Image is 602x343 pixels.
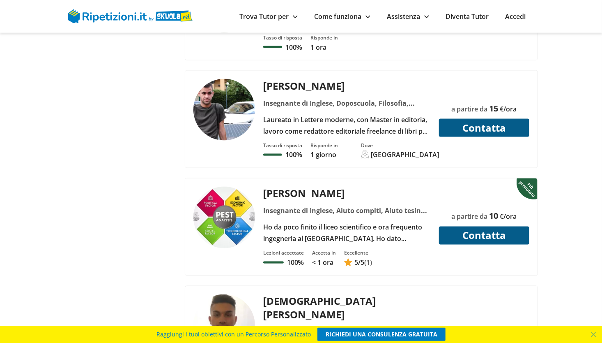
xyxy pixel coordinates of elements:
[68,9,193,23] img: logo Skuola.net | Ripetizioni.it
[193,187,255,248] img: tutor a Milano - Eugenia
[354,258,364,267] span: /5
[364,258,372,267] span: (1)
[310,43,338,52] p: 1 ora
[193,79,255,141] img: tutor a Milano - Nicolò
[310,151,338,160] p: 1 giorno
[371,151,439,160] div: [GEOGRAPHIC_DATA]
[314,12,370,21] a: Come funziona
[260,187,434,200] div: [PERSON_NAME]
[500,104,517,114] span: €/ora
[263,142,302,149] div: Tasso di risposta
[260,97,434,109] div: Insegnante di Inglese, Doposcuola, Filosofia, Francese, Geografia, [DEMOGRAPHIC_DATA], [DEMOGRAPH...
[260,222,434,245] div: Ho da poco finito il liceo scientifico e ora frequento ingegneria al [GEOGRAPHIC_DATA]. Ho dato r...
[312,258,336,267] p: < 1 ora
[260,294,434,322] div: [DEMOGRAPHIC_DATA][PERSON_NAME]
[263,34,302,41] div: Tasso di risposta
[354,258,358,267] span: 5
[387,12,429,21] a: Assistenza
[489,211,499,222] span: 10
[344,250,372,257] div: Eccellente
[260,114,434,137] div: Laureato in Lettere moderne, con Master in editoria, lavoro come redattore editoriale freelance d...
[439,119,529,137] button: Contatta
[68,11,193,20] a: logo Skuola.net | Ripetizioni.it
[310,142,338,149] div: Risponde in
[285,151,302,160] p: 100%
[446,12,489,21] a: Diventa Tutor
[310,34,338,41] div: Risponde in
[361,142,439,149] div: Dove
[285,43,302,52] p: 100%
[260,205,434,217] div: Insegnante di Inglese, Aiuto compiti, Aiuto tesina, Algebra, Analisi 1, Analisi 2, Biologia, Chim...
[505,12,526,21] a: Accedi
[287,258,304,267] p: 100%
[263,250,304,257] div: Lezioni accettate
[439,227,529,245] button: Contatta
[452,212,488,221] span: a partire da
[312,250,336,257] div: Accetta in
[344,258,372,267] a: 5/5(1)
[500,212,517,221] span: €/ora
[239,12,298,21] a: Trova Tutor per
[260,79,434,93] div: [PERSON_NAME]
[489,103,499,114] span: 15
[452,104,488,114] span: a partire da
[317,328,446,341] a: RICHIEDI UNA CONSULENZA GRATUITA
[517,178,539,200] img: Piu prenotato
[156,328,311,341] span: Raggiungi i tuoi obiettivi con un Percorso Personalizzato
